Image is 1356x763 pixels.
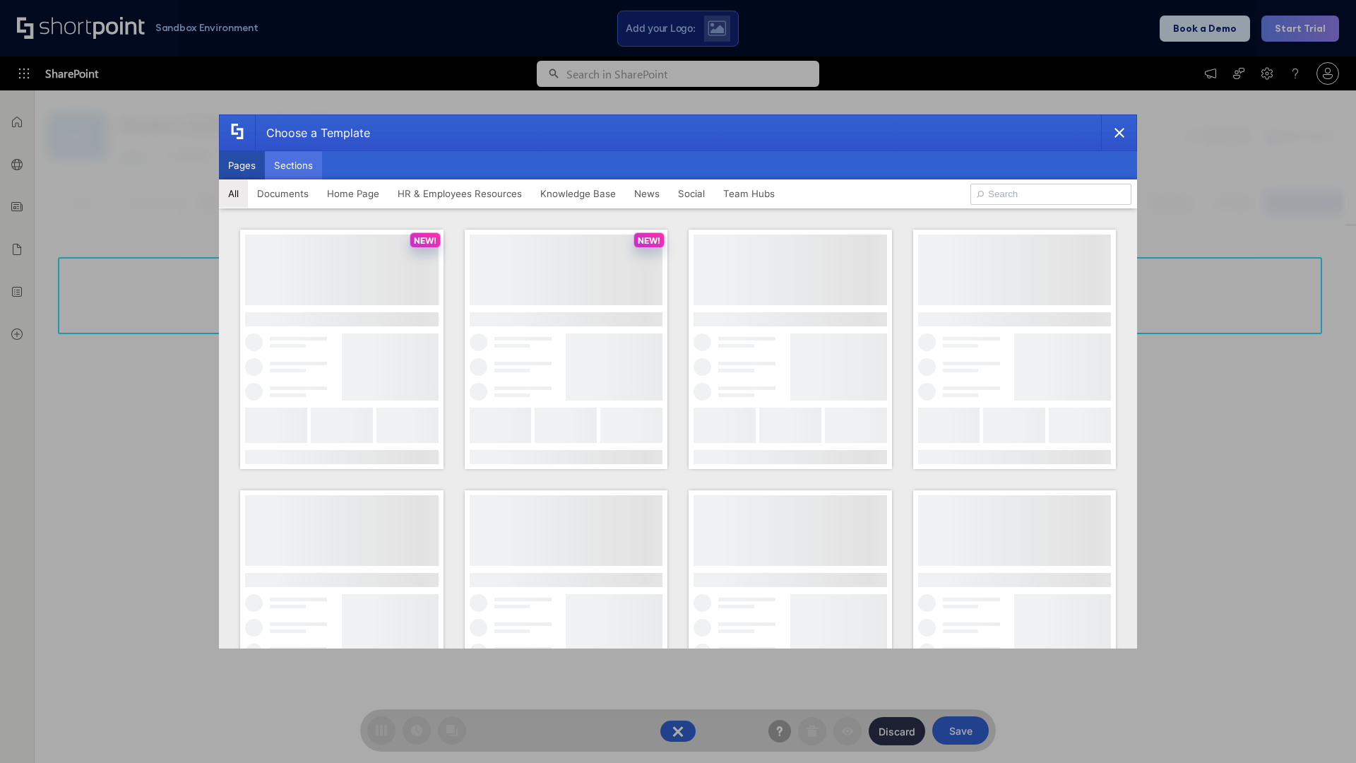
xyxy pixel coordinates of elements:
p: NEW! [414,235,436,246]
p: NEW! [638,235,660,246]
button: Documents [248,179,318,208]
button: Team Hubs [714,179,784,208]
button: All [219,179,248,208]
div: template selector [219,114,1137,649]
button: Knowledge Base [531,179,625,208]
button: HR & Employees Resources [388,179,531,208]
iframe: Chat Widget [1285,695,1356,763]
button: Sections [265,151,322,179]
button: Social [669,179,714,208]
button: Home Page [318,179,388,208]
button: Pages [219,151,265,179]
div: Choose a Template [255,115,370,150]
input: Search [970,184,1131,205]
button: News [625,179,669,208]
